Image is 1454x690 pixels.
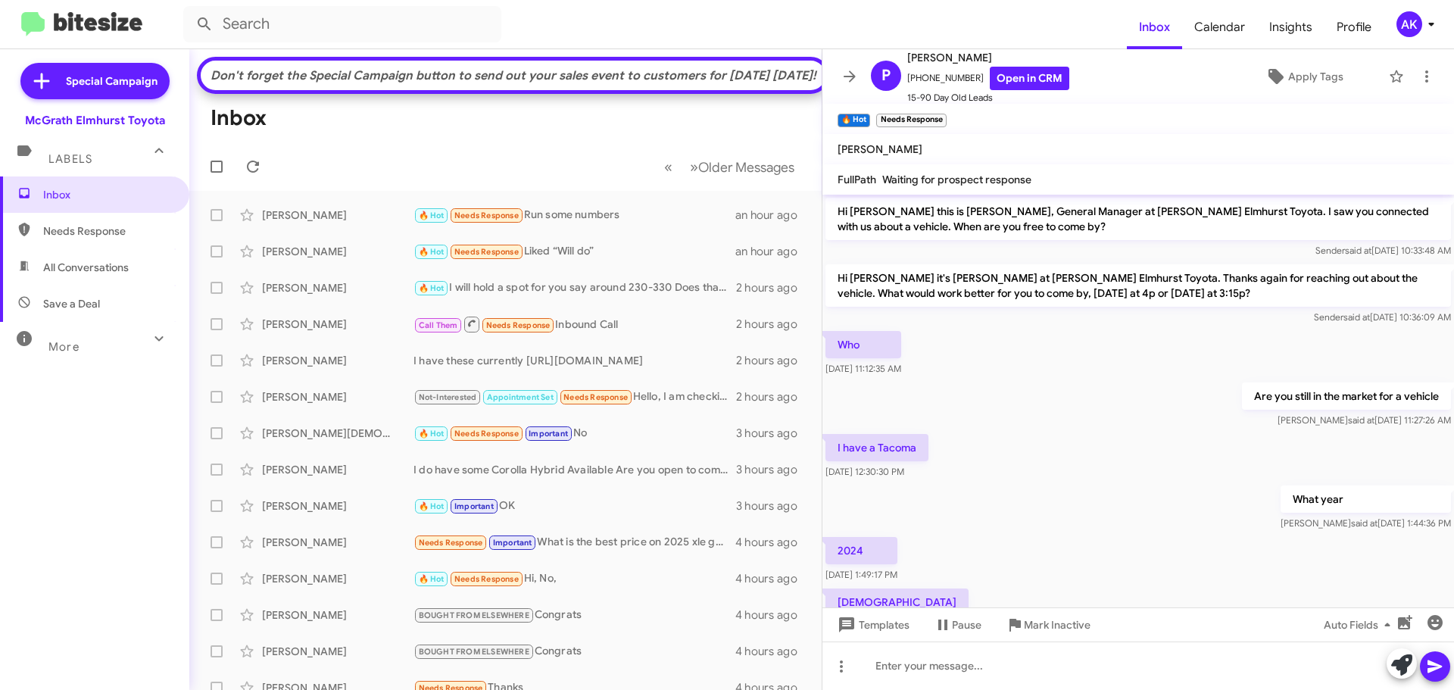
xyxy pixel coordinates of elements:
[990,67,1069,90] a: Open in CRM
[1345,245,1371,256] span: said at
[419,392,477,402] span: Not-Interested
[1343,311,1370,323] span: said at
[656,151,803,183] nav: Page navigation example
[43,260,129,275] span: All Conversations
[563,392,628,402] span: Needs Response
[529,429,568,439] span: Important
[876,114,946,127] small: Needs Response
[825,466,904,477] span: [DATE] 12:30:30 PM
[1288,63,1343,90] span: Apply Tags
[735,208,810,223] div: an hour ago
[262,389,413,404] div: [PERSON_NAME]
[262,644,413,659] div: [PERSON_NAME]
[735,607,810,623] div: 4 hours ago
[1315,245,1451,256] span: Sender [DATE] 10:33:48 AM
[262,353,413,368] div: [PERSON_NAME]
[262,571,413,586] div: [PERSON_NAME]
[413,425,736,442] div: No
[882,173,1031,186] span: Waiting for prospect response
[1314,311,1451,323] span: Sender [DATE] 10:36:09 AM
[664,158,672,176] span: «
[25,113,165,128] div: McGrath Elmhurst Toyota
[1312,611,1409,638] button: Auto Fields
[1024,611,1090,638] span: Mark Inactive
[43,296,100,311] span: Save a Deal
[262,426,413,441] div: [PERSON_NAME][DEMOGRAPHIC_DATA]
[413,207,735,224] div: Run some numbers
[881,64,891,88] span: P
[1351,517,1378,529] span: said at
[419,320,458,330] span: Call Them
[262,244,413,259] div: [PERSON_NAME]
[1127,5,1182,49] a: Inbox
[922,611,994,638] button: Pause
[907,90,1069,105] span: 15-90 Day Old Leads
[825,363,901,374] span: [DATE] 11:12:35 AM
[454,574,519,584] span: Needs Response
[419,283,445,293] span: 🔥 Hot
[419,538,483,548] span: Needs Response
[736,426,810,441] div: 3 hours ago
[43,187,172,202] span: Inbox
[43,223,172,239] span: Needs Response
[262,498,413,514] div: [PERSON_NAME]
[838,114,870,127] small: 🔥 Hot
[681,151,803,183] button: Next
[487,392,554,402] span: Appointment Set
[825,569,897,580] span: [DATE] 1:49:17 PM
[1278,414,1451,426] span: [PERSON_NAME] [DATE] 11:27:26 AM
[952,611,981,638] span: Pause
[20,63,170,99] a: Special Campaign
[262,317,413,332] div: [PERSON_NAME]
[413,643,735,660] div: Congrats
[413,607,735,624] div: Congrats
[262,607,413,623] div: [PERSON_NAME]
[994,611,1103,638] button: Mark Inactive
[493,538,532,548] span: Important
[736,280,810,295] div: 2 hours ago
[1325,5,1384,49] a: Profile
[413,498,736,515] div: OK
[1257,5,1325,49] a: Insights
[486,320,551,330] span: Needs Response
[419,211,445,220] span: 🔥 Hot
[413,570,735,588] div: Hi, No,
[454,501,494,511] span: Important
[825,198,1451,240] p: Hi [PERSON_NAME] this is [PERSON_NAME], General Manager at [PERSON_NAME] Elmhurst Toyota. I saw y...
[454,429,519,439] span: Needs Response
[736,353,810,368] div: 2 hours ago
[419,610,529,620] span: BOUGHT FROM ELSEWHERE
[655,151,682,183] button: Previous
[1348,414,1374,426] span: said at
[419,647,529,657] span: BOUGHT FROM ELSEWHERE
[183,6,501,42] input: Search
[1182,5,1257,49] a: Calendar
[907,67,1069,90] span: [PHONE_NUMBER]
[454,211,519,220] span: Needs Response
[690,158,698,176] span: »
[413,389,736,406] div: Hello, I am checking in on progress with this. Thank you
[66,73,158,89] span: Special Campaign
[838,142,922,156] span: [PERSON_NAME]
[825,537,897,564] p: 2024
[698,159,794,176] span: Older Messages
[1281,485,1451,513] p: What year
[735,644,810,659] div: 4 hours ago
[1281,517,1451,529] span: [PERSON_NAME] [DATE] 1:44:36 PM
[1226,63,1381,90] button: Apply Tags
[735,571,810,586] div: 4 hours ago
[1384,11,1437,37] button: AK
[413,279,736,297] div: I will hold a spot for you say around 230-330 Does that work I will have [PERSON_NAME] schedule t...
[735,244,810,259] div: an hour ago
[48,340,80,354] span: More
[262,280,413,295] div: [PERSON_NAME]
[262,462,413,477] div: [PERSON_NAME]
[822,611,922,638] button: Templates
[419,429,445,439] span: 🔥 Hot
[208,68,819,83] div: Don't forget the Special Campaign button to send out your sales event to customers for [DATE] [DA...
[825,331,901,358] p: Who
